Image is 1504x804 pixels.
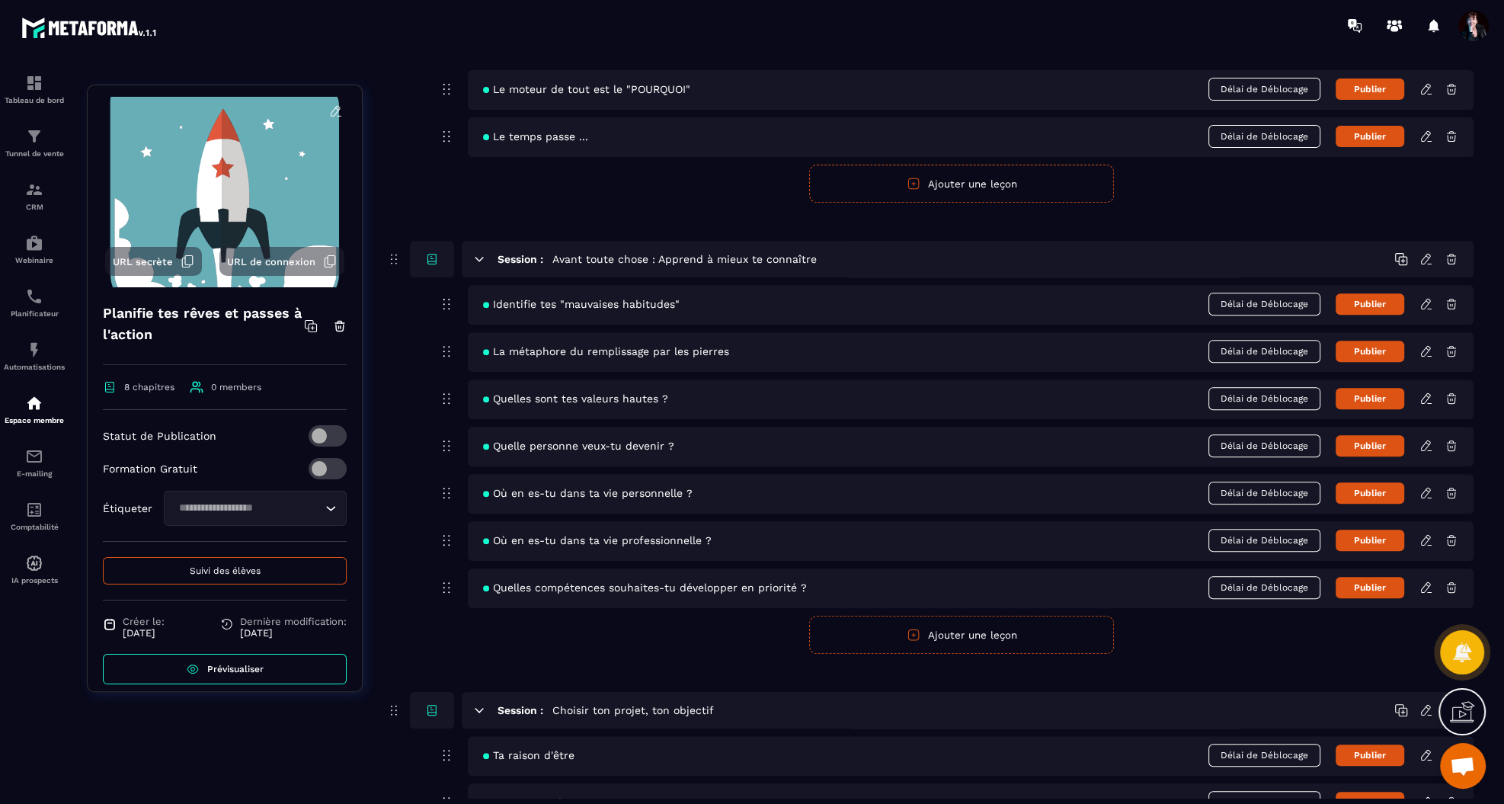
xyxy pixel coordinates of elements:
span: Le temps passe ... [483,130,588,143]
span: Délai de Déblocage [1208,434,1320,457]
span: Délai de Déblocage [1208,744,1320,767]
div: Search for option [164,491,347,526]
a: schedulerschedulerPlanificateur [4,276,65,329]
img: formation [25,74,43,92]
span: URL de connexion [227,256,315,267]
a: formationformationCRM [4,169,65,223]
p: CRM [4,203,65,211]
span: Délai de Déblocage [1208,576,1320,599]
img: accountant [25,501,43,519]
span: 0 members [211,382,261,392]
img: logo [21,14,158,41]
p: E-mailing [4,469,65,478]
button: Publier [1336,482,1404,504]
button: Publier [1336,388,1404,409]
button: Publier [1336,341,1404,362]
span: Délai de Déblocage [1208,482,1320,505]
button: Publier [1336,126,1404,147]
a: Ouvrir le chat [1440,743,1486,789]
button: Publier [1336,745,1404,766]
span: Quelle personne veux-tu devenir ? [483,440,674,452]
img: automations [25,234,43,252]
img: email [25,447,43,466]
h5: Avant toute chose : Apprend à mieux te connaître [552,251,817,267]
h4: Planifie tes rêves et passes à l'action [103,303,304,345]
span: Délai de Déblocage [1208,293,1320,316]
a: formationformationTunnel de vente [4,116,65,169]
span: Créer le: [123,616,165,627]
h6: Session : [498,253,543,265]
a: accountantaccountantComptabilité [4,489,65,543]
img: formation [25,127,43,146]
span: Délai de Déblocage [1208,529,1320,552]
span: Délai de Déblocage [1208,125,1320,148]
p: Formation Gratuit [103,463,197,475]
span: Délai de Déblocage [1208,387,1320,410]
p: IA prospects [4,576,65,585]
p: [DATE] [123,627,165,639]
p: Statut de Publication [103,430,216,442]
p: Comptabilité [4,523,65,531]
a: automationsautomationsEspace membre [4,383,65,436]
p: Tunnel de vente [4,149,65,158]
span: Le moteur de tout est le "POURQUOI" [483,83,690,95]
button: Ajouter une leçon [809,165,1114,203]
button: Suivi des élèves [103,557,347,585]
button: Ajouter une leçon [809,616,1114,654]
img: automations [25,394,43,412]
span: Délai de Déblocage [1208,340,1320,363]
span: Quelles compétences souhaites-tu développer en priorité ? [483,581,807,594]
a: Prévisualiser [103,654,347,684]
p: Automatisations [4,363,65,371]
span: Délai de Déblocage [1208,78,1320,101]
a: formationformationTableau de bord [4,62,65,116]
button: Publier [1336,435,1404,456]
span: URL secrète [113,256,173,267]
img: automations [25,554,43,572]
button: URL de connexion [219,247,344,276]
h5: Choisir ton projet, ton objectif [552,703,714,718]
span: Prévisualiser [207,664,264,674]
span: Quelles sont tes valeurs hautes ? [483,392,668,405]
p: Webinaire [4,256,65,264]
img: background [99,97,350,287]
p: Étiqueter [103,502,152,514]
input: Search for option [174,500,322,517]
h6: Session : [498,704,543,716]
img: automations [25,341,43,359]
img: scheduler [25,287,43,306]
span: Où en es-tu dans ta vie professionnelle ? [483,534,712,546]
button: Publier [1336,530,1404,551]
span: La métaphore du remplissage par les pierres [483,345,729,357]
button: Publier [1336,293,1404,315]
a: emailemailE-mailing [4,436,65,489]
span: Identifie tes "mauvaises habitudes" [483,298,680,310]
span: Où en es-tu dans ta vie personnelle ? [483,487,693,499]
button: URL secrète [105,247,202,276]
p: Planificateur [4,309,65,318]
button: Publier [1336,78,1404,100]
span: Dernière modification: [240,616,347,627]
span: Ta raison d'être [483,749,574,761]
button: Publier [1336,577,1404,598]
a: automationsautomationsWebinaire [4,223,65,276]
span: Suivi des élèves [190,565,261,576]
img: formation [25,181,43,199]
a: automationsautomationsAutomatisations [4,329,65,383]
p: Tableau de bord [4,96,65,104]
p: [DATE] [240,627,347,639]
span: 8 chapitres [124,382,174,392]
p: Espace membre [4,416,65,424]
